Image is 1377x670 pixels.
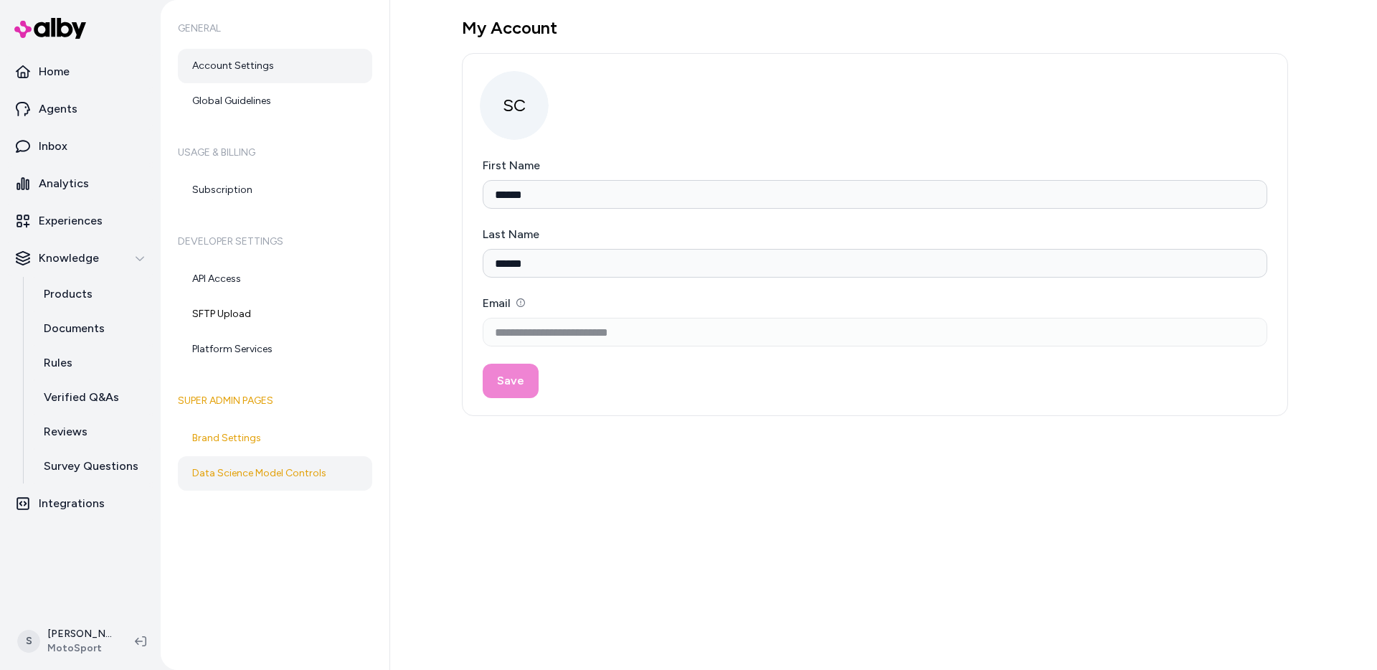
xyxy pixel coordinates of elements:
[39,175,89,192] p: Analytics
[29,311,155,346] a: Documents
[44,458,138,475] p: Survey Questions
[178,421,372,456] a: Brand Settings
[29,346,155,380] a: Rules
[39,63,70,80] p: Home
[29,415,155,449] a: Reviews
[44,423,87,440] p: Reviews
[6,92,155,126] a: Agents
[178,297,372,331] a: SFTP Upload
[178,133,372,173] h6: Usage & Billing
[39,495,105,512] p: Integrations
[39,250,99,267] p: Knowledge
[39,212,103,230] p: Experiences
[44,286,93,303] p: Products
[178,456,372,491] a: Data Science Model Controls
[29,277,155,311] a: Products
[178,222,372,262] h6: Developer Settings
[39,138,67,155] p: Inbox
[178,49,372,83] a: Account Settings
[483,296,525,310] label: Email
[9,618,123,664] button: S[PERSON_NAME]MotoSport
[29,380,155,415] a: Verified Q&As
[483,227,539,241] label: Last Name
[178,381,372,421] h6: Super Admin Pages
[6,55,155,89] a: Home
[178,9,372,49] h6: General
[47,627,112,641] p: [PERSON_NAME]
[178,332,372,367] a: Platform Services
[178,84,372,118] a: Global Guidelines
[462,17,1288,39] h1: My Account
[178,262,372,296] a: API Access
[47,641,112,656] span: MotoSport
[6,166,155,201] a: Analytics
[17,630,40,653] span: S
[480,71,549,140] span: SC
[178,173,372,207] a: Subscription
[6,129,155,164] a: Inbox
[44,389,119,406] p: Verified Q&As
[14,18,86,39] img: alby Logo
[6,241,155,275] button: Knowledge
[29,449,155,483] a: Survey Questions
[39,100,77,118] p: Agents
[6,204,155,238] a: Experiences
[44,320,105,337] p: Documents
[516,298,525,307] button: Email
[44,354,72,372] p: Rules
[483,159,540,172] label: First Name
[6,486,155,521] a: Integrations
